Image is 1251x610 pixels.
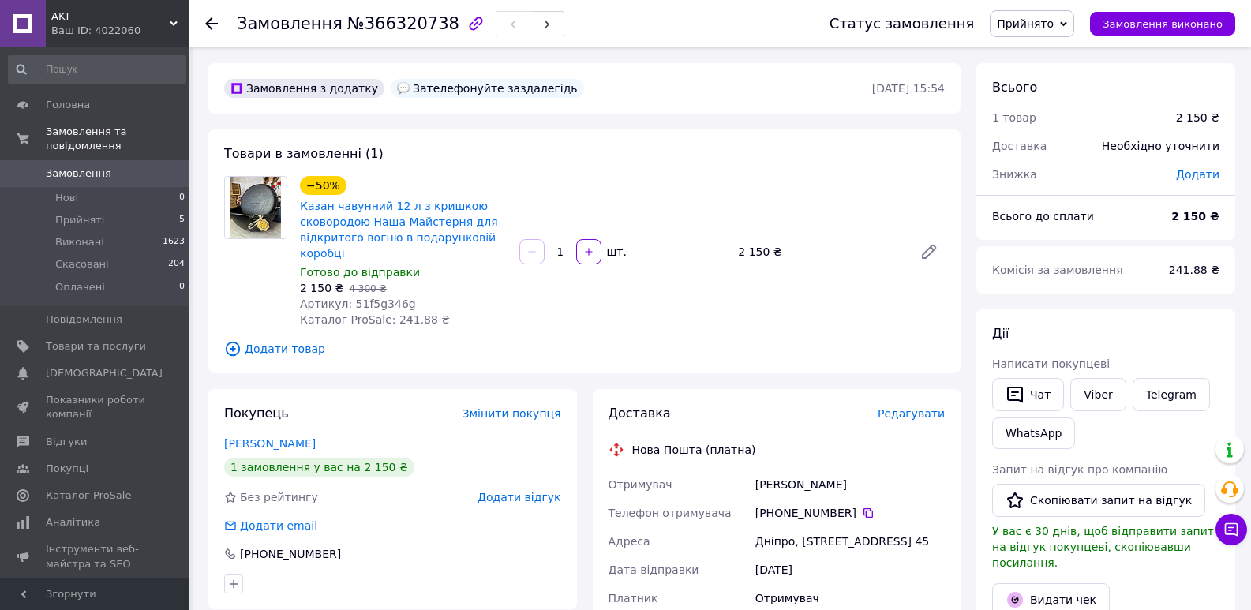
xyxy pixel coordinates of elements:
[609,478,672,491] span: Отримувач
[238,546,343,562] div: [PHONE_NUMBER]
[830,16,975,32] div: Статус замовлення
[992,417,1075,449] a: WhatsApp
[992,210,1094,223] span: Всього до сплати
[609,563,699,576] span: Дата відправки
[46,462,88,476] span: Покупці
[992,80,1037,95] span: Всього
[179,213,185,227] span: 5
[478,491,560,503] span: Додати відгук
[224,458,414,477] div: 1 замовлення у вас на 2 150 ₴
[168,257,185,271] span: 204
[55,257,109,271] span: Скасовані
[46,339,146,354] span: Товари та послуги
[224,146,384,161] span: Товари в замовленні (1)
[223,518,319,533] div: Додати email
[46,393,146,421] span: Показники роботи компанії
[463,407,561,420] span: Змінити покупця
[300,176,346,195] div: −50%
[992,264,1123,276] span: Комісія за замовлення
[55,235,104,249] span: Виконані
[755,505,945,521] div: [PHONE_NUMBER]
[1176,168,1219,181] span: Додати
[992,111,1036,124] span: 1 товар
[179,191,185,205] span: 0
[163,235,185,249] span: 1623
[992,484,1205,517] button: Скопіювати запит на відгук
[1070,378,1126,411] a: Viber
[46,488,131,503] span: Каталог ProSale
[992,140,1047,152] span: Доставка
[1169,264,1219,276] span: 241.88 ₴
[347,14,459,33] span: №366320738
[609,592,658,604] span: Платник
[224,340,945,357] span: Додати товар
[913,236,945,268] a: Редагувати
[752,470,948,499] div: [PERSON_NAME]
[391,79,584,98] div: Зателефонуйте заздалегідь
[878,407,945,420] span: Редагувати
[46,167,111,181] span: Замовлення
[46,435,87,449] span: Відгуки
[1092,129,1229,163] div: Необхідно уточнити
[224,79,384,98] div: Замовлення з додатку
[224,437,316,450] a: [PERSON_NAME]
[1215,514,1247,545] button: Чат з покупцем
[397,82,410,95] img: :speech_balloon:
[992,326,1009,341] span: Дії
[240,491,318,503] span: Без рейтингу
[55,191,78,205] span: Нові
[997,17,1054,30] span: Прийнято
[1171,210,1219,223] b: 2 150 ₴
[1133,378,1210,411] a: Telegram
[300,282,343,294] span: 2 150 ₴
[8,55,186,84] input: Пошук
[752,527,948,556] div: Дніпро, [STREET_ADDRESS] 45
[46,542,146,571] span: Інструменти веб-майстра та SEO
[609,406,671,421] span: Доставка
[349,283,386,294] span: 4 300 ₴
[230,177,280,238] img: Казан чавунний 12 л з кришкою сковородою Наша Майстерня для відкритого вогню в подарунковій коробці
[238,518,319,533] div: Додати email
[51,24,189,38] div: Ваш ID: 4022060
[1103,18,1223,30] span: Замовлення виконано
[46,515,100,530] span: Аналітика
[752,556,948,584] div: [DATE]
[992,525,1214,569] span: У вас є 30 днів, щоб відправити запит на відгук покупцеві, скопіювавши посилання.
[992,357,1110,370] span: Написати покупцеві
[300,313,450,326] span: Каталог ProSale: 241.88 ₴
[992,463,1167,476] span: Запит на відгук про компанію
[1090,12,1235,36] button: Замовлення виконано
[300,266,420,279] span: Готово до відправки
[46,125,189,153] span: Замовлення та повідомлення
[300,298,416,310] span: Артикул: 51f5g346g
[46,98,90,112] span: Головна
[179,280,185,294] span: 0
[55,280,105,294] span: Оплачені
[55,213,104,227] span: Прийняті
[224,406,289,421] span: Покупець
[603,244,628,260] div: шт.
[609,507,732,519] span: Телефон отримувача
[992,168,1037,181] span: Знижка
[300,200,498,260] a: Казан чавунний 12 л з кришкою сковородою Наша Майстерня для відкритого вогню в подарунковій коробці
[51,9,170,24] span: AKT
[628,442,760,458] div: Нова Пошта (платна)
[237,14,343,33] span: Замовлення
[732,241,907,263] div: 2 150 ₴
[992,378,1064,411] button: Чат
[1176,110,1219,125] div: 2 150 ₴
[46,366,163,380] span: [DEMOGRAPHIC_DATA]
[205,16,218,32] div: Повернутися назад
[872,82,945,95] time: [DATE] 15:54
[46,312,122,327] span: Повідомлення
[609,535,650,548] span: Адреса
